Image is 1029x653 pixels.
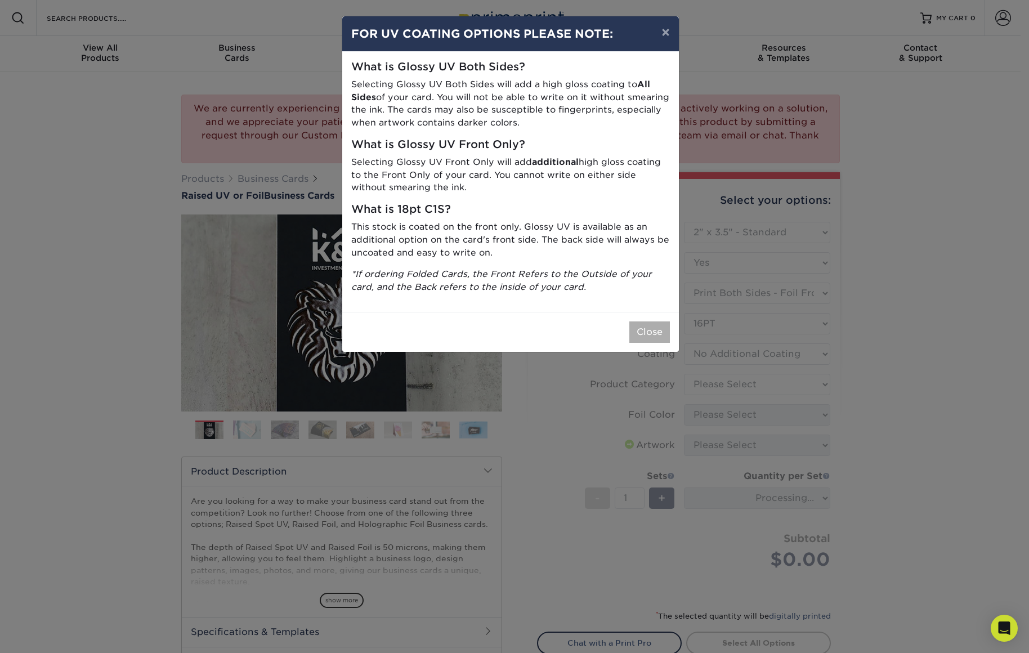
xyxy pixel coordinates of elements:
[351,269,652,292] i: *If ordering Folded Cards, the Front Refers to the Outside of your card, and the Back refers to t...
[991,615,1018,642] div: Open Intercom Messenger
[629,321,670,343] button: Close
[351,203,670,216] h5: What is 18pt C1S?
[351,61,670,74] h5: What is Glossy UV Both Sides?
[351,79,650,102] strong: All Sides
[652,16,678,48] button: ×
[351,78,670,129] p: Selecting Glossy UV Both Sides will add a high gloss coating to of your card. You will not be abl...
[532,156,579,167] strong: additional
[351,221,670,259] p: This stock is coated on the front only. Glossy UV is available as an additional option on the car...
[351,138,670,151] h5: What is Glossy UV Front Only?
[351,156,670,194] p: Selecting Glossy UV Front Only will add high gloss coating to the Front Only of your card. You ca...
[351,25,670,42] h4: FOR UV COATING OPTIONS PLEASE NOTE:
